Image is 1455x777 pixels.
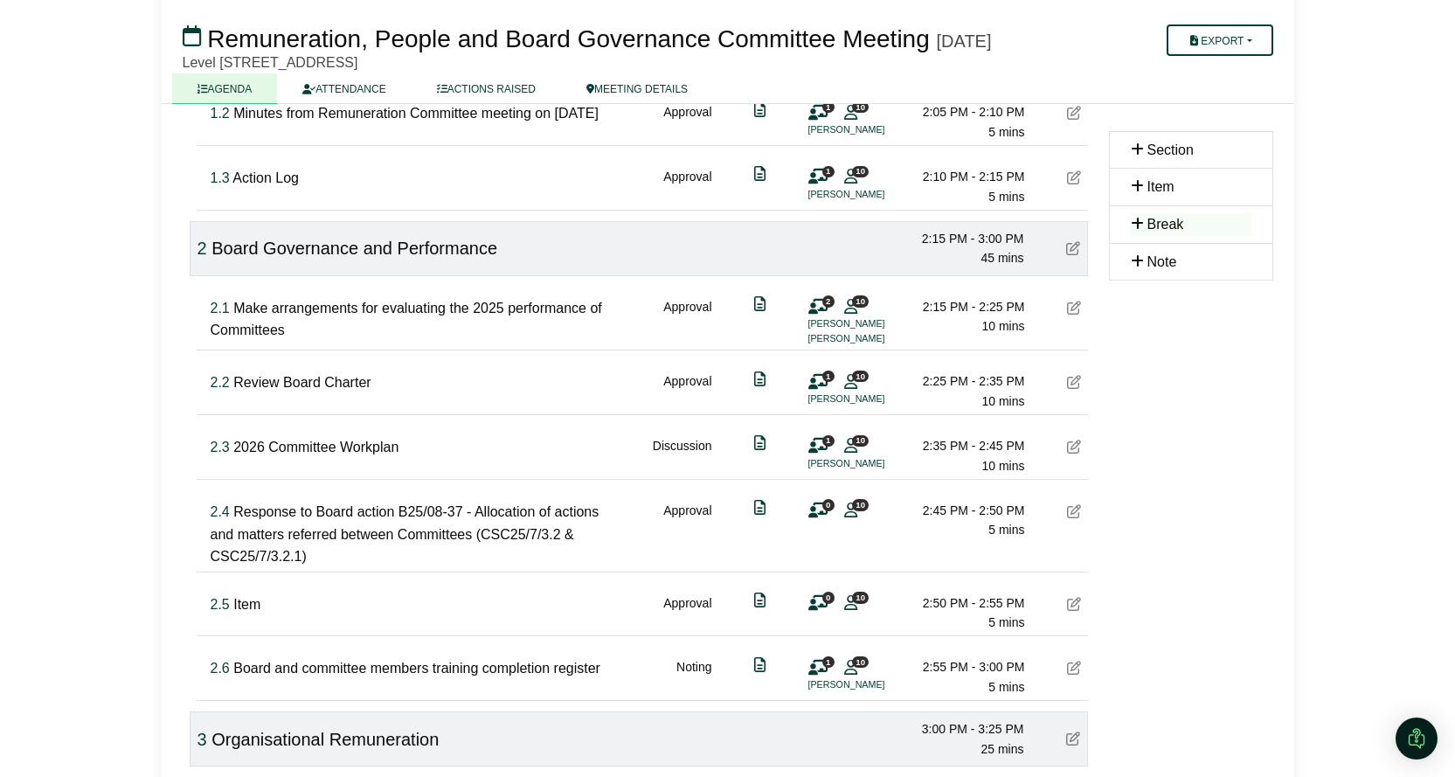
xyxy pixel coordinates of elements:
span: 5 mins [988,125,1024,139]
span: Break [1147,217,1184,232]
div: Open Intercom Messenger [1396,718,1438,760]
span: Item [233,597,260,612]
li: [PERSON_NAME] [808,316,939,331]
span: Make arrangements for evaluating the 2025 performance of Committees [211,301,602,338]
div: 2:25 PM - 2:35 PM [903,371,1025,391]
li: [PERSON_NAME] [808,392,939,406]
div: 2:05 PM - 2:10 PM [903,102,1025,121]
div: 2:35 PM - 2:45 PM [903,436,1025,455]
div: 2:15 PM - 3:00 PM [902,229,1024,248]
span: 10 mins [981,394,1024,408]
span: Board and committee members training completion register [233,661,600,676]
li: [PERSON_NAME] [808,331,939,346]
span: Item [1147,180,1174,195]
button: Export [1167,24,1272,56]
div: Approval [663,167,711,206]
li: [PERSON_NAME] [808,677,939,692]
span: Click to fine tune number [197,239,207,258]
div: Approval [663,371,711,411]
span: 1 [822,435,835,447]
span: Click to fine tune number [211,661,230,676]
span: Review Board Charter [233,375,371,390]
div: 2:55 PM - 3:00 PM [903,657,1025,676]
span: 0 [822,499,835,510]
span: 10 [852,499,869,510]
div: 2:45 PM - 2:50 PM [903,501,1025,520]
span: 10 [852,435,869,447]
span: 10 [852,656,869,668]
span: 5 mins [988,523,1024,537]
span: Organisational Remuneration [211,730,439,749]
span: Remuneration, People and Board Governance Committee Meeting [207,25,929,52]
span: 10 [852,371,869,382]
span: Level [STREET_ADDRESS] [183,55,358,70]
div: 2:50 PM - 2:55 PM [903,593,1025,613]
span: 2 [822,295,835,307]
a: ACTIONS RAISED [412,73,561,104]
div: Approval [663,102,711,142]
span: Click to fine tune number [211,440,230,454]
span: Click to fine tune number [211,504,230,519]
span: Note [1147,254,1177,269]
span: 25 mins [980,742,1023,756]
span: Board Governance and Performance [211,239,497,258]
div: 2:10 PM - 2:15 PM [903,167,1025,186]
span: 45 mins [980,251,1023,265]
span: Action Log [232,170,299,185]
span: 2026 Committee Workplan [233,440,398,454]
span: 5 mins [988,190,1024,204]
span: 5 mins [988,680,1024,694]
a: AGENDA [172,73,278,104]
span: Section [1147,142,1194,157]
span: 1 [822,371,835,382]
span: Click to fine tune number [211,170,230,185]
li: [PERSON_NAME] [808,187,939,202]
span: Click to fine tune number [211,597,230,612]
div: Approval [663,501,711,568]
div: Discussion [653,436,712,475]
span: 1 [822,166,835,177]
span: 10 mins [981,459,1024,473]
span: 10 [852,101,869,113]
span: 5 mins [988,615,1024,629]
li: [PERSON_NAME] [808,122,939,137]
span: Minutes from Remuneration Committee meeting on [DATE] [233,106,599,121]
span: 10 [852,592,869,603]
div: Approval [663,297,711,347]
a: MEETING DETAILS [561,73,713,104]
a: ATTENDANCE [277,73,411,104]
span: Click to fine tune number [197,730,207,749]
span: Click to fine tune number [211,106,230,121]
div: Noting [676,657,711,697]
li: [PERSON_NAME] [808,456,939,471]
span: 10 mins [981,319,1024,333]
span: 0 [822,592,835,603]
div: Approval [663,593,711,633]
span: 10 [852,166,869,177]
div: 3:00 PM - 3:25 PM [902,719,1024,739]
span: Response to Board action B25/08-37 - Allocation of actions and matters referred between Committee... [211,504,599,564]
span: 1 [822,656,835,668]
div: [DATE] [937,31,992,52]
span: 1 [822,101,835,113]
span: 10 [852,295,869,307]
span: Click to fine tune number [211,375,230,390]
div: 2:15 PM - 2:25 PM [903,297,1025,316]
span: Click to fine tune number [211,301,230,316]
